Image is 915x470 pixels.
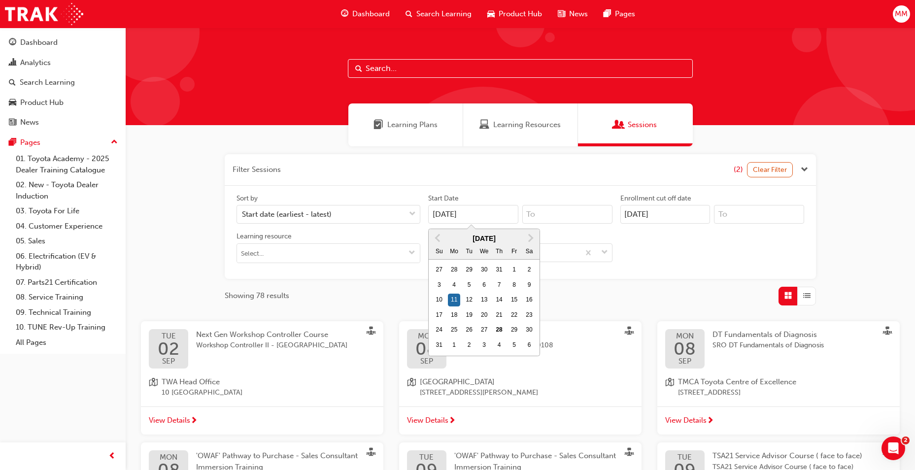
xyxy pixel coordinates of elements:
[237,194,258,203] div: Sort by
[20,117,39,128] div: News
[463,245,475,258] div: Tu
[508,339,521,352] div: Choose Friday, September 5th, 2025
[404,244,420,263] button: toggle menu
[433,339,445,352] div: Choose Sunday, August 31st, 2025
[420,387,538,399] span: [STREET_ADDRESS][PERSON_NAME]
[428,194,459,203] div: Start Date
[523,230,539,246] button: Next Month
[355,63,362,74] span: Search
[237,244,420,263] input: Learning resourcetoggle menu
[628,119,657,131] span: Sessions
[784,290,792,302] span: Grid
[463,309,475,322] div: Choose Tuesday, August 19th, 2025
[478,264,491,276] div: Choose Wednesday, July 30th, 2025
[448,294,461,306] div: Choose Monday, August 11th, 2025
[20,57,51,68] div: Analytics
[225,290,289,302] span: Showing 78 results
[665,329,892,369] a: MON08SEPDT Fundamentals of DiagnosisSRO DT Fundamentals of Diagnosis
[149,415,190,426] span: View Details
[479,4,550,24] a: car-iconProduct Hub
[12,234,122,249] a: 05. Sales
[12,275,122,290] a: 07. Parts21 Certification
[12,151,122,177] a: 01. Toyota Academy - 2025 Dealer Training Catalogue
[625,448,634,459] span: sessionType_FACE_TO_FACE-icon
[893,5,910,23] button: MM
[9,118,16,127] span: news-icon
[433,294,445,306] div: Choose Sunday, August 10th, 2025
[408,249,415,258] span: down-icon
[196,340,347,351] span: Workshop Controller II - [GEOGRAPHIC_DATA]
[433,264,445,276] div: Choose Sunday, July 27th, 2025
[12,335,122,350] a: All Pages
[348,103,463,146] a: Learning PlansLearning Plans
[12,290,122,305] a: 08. Service Training
[714,205,804,224] input: To
[399,406,642,435] a: View Details
[415,454,438,461] span: TUE
[416,8,472,20] span: Search Learning
[448,309,461,322] div: Choose Monday, August 18th, 2025
[493,119,561,131] span: Learning Resources
[620,205,711,224] input: Enrollment cut off date
[508,264,521,276] div: Choose Friday, August 1st, 2025
[463,294,475,306] div: Choose Tuesday, August 12th, 2025
[12,203,122,219] a: 03. Toyota For Life
[665,415,707,426] span: View Details
[4,134,122,152] button: Pages
[12,249,122,275] a: 06. Electrification (EV & Hybrid)
[108,450,116,463] span: prev-icon
[409,208,416,221] span: down-icon
[9,38,16,47] span: guage-icon
[478,339,491,352] div: Choose Wednesday, September 3rd, 2025
[9,138,16,147] span: pages-icon
[550,4,596,24] a: news-iconNews
[478,294,491,306] div: Choose Wednesday, August 13th, 2025
[430,230,445,246] button: Previous Month
[499,8,542,20] span: Product Hub
[429,233,540,244] div: [DATE]
[523,309,536,322] div: Choose Saturday, August 23rd, 2025
[801,164,808,175] button: Close the filter
[158,454,180,461] span: MON
[12,305,122,320] a: 09. Technical Training
[12,320,122,335] a: 10. TUNE Rev-Up Training
[149,376,158,399] span: location-icon
[433,309,445,322] div: Choose Sunday, August 17th, 2025
[674,454,696,461] span: TUE
[448,324,461,336] div: Choose Monday, August 25th, 2025
[111,136,118,149] span: up-icon
[493,339,506,352] div: Choose Thursday, September 4th, 2025
[674,333,696,340] span: MON
[478,324,491,336] div: Choose Wednesday, August 27th, 2025
[493,279,506,292] div: Choose Thursday, August 7th, 2025
[149,376,375,399] a: location-iconTWA Head Office10 [GEOGRAPHIC_DATA]
[4,32,122,134] button: DashboardAnalyticsSearch LearningProduct HubNews
[399,321,642,435] button: MON08SEPDT Body ElectricalERO DT Body Electrical - 0108location-icon[GEOGRAPHIC_DATA][STREET_ADDR...
[678,387,796,399] span: [STREET_ADDRESS]
[493,245,506,258] div: Th
[625,327,634,337] span: sessionType_FACE_TO_FACE-icon
[523,264,536,276] div: Choose Saturday, August 2nd, 2025
[523,339,536,352] div: Choose Saturday, September 6th, 2025
[665,376,892,399] a: location-iconTMCA Toyota Centre of Excellence[STREET_ADDRESS]
[407,376,416,399] span: location-icon
[149,329,375,369] a: TUE02SEPNext Gen Workshop Controller CourseWorkshop Controller II - [GEOGRAPHIC_DATA]
[569,8,588,20] span: News
[341,8,348,20] span: guage-icon
[5,3,83,25] img: Trak
[478,309,491,322] div: Choose Wednesday, August 20th, 2025
[4,54,122,72] a: Analytics
[352,8,390,20] span: Dashboard
[665,376,674,399] span: location-icon
[433,279,445,292] div: Choose Sunday, August 3rd, 2025
[712,340,824,351] span: SRO DT Fundamentals of Diagnosis
[463,324,475,336] div: Choose Tuesday, August 26th, 2025
[190,417,198,426] span: next-icon
[348,59,693,78] input: Search...
[493,309,506,322] div: Choose Thursday, August 21st, 2025
[387,119,438,131] span: Learning Plans
[196,330,328,339] span: Next Gen Workshop Controller Course
[747,162,793,177] button: Clear Filter
[883,327,892,337] span: sessionType_FACE_TO_FACE-icon
[674,340,696,358] span: 08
